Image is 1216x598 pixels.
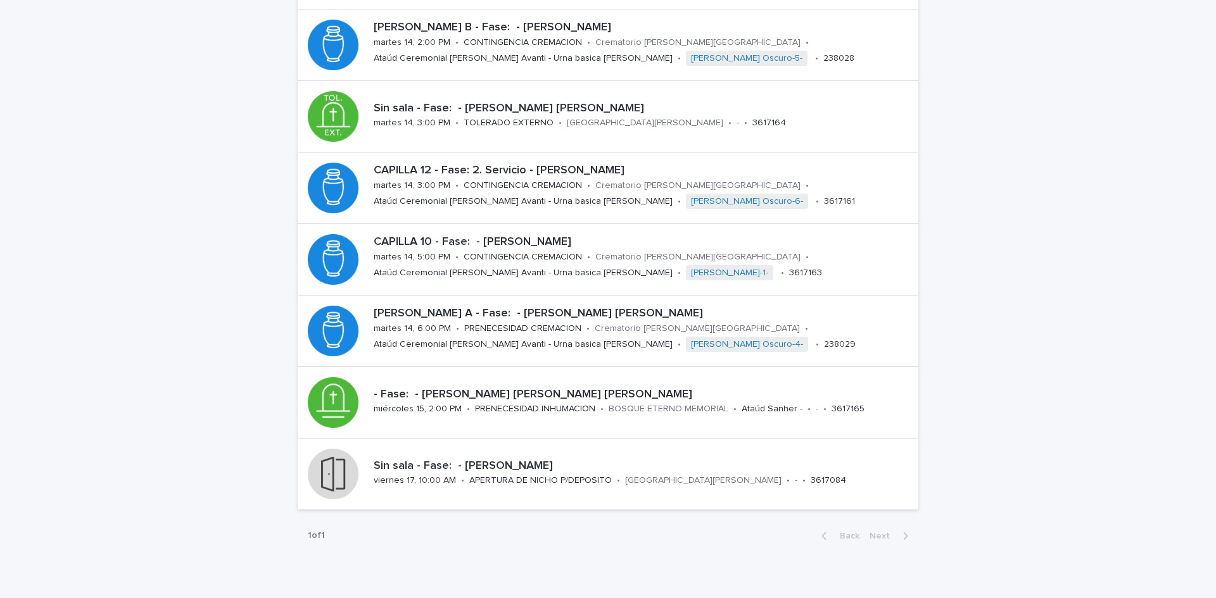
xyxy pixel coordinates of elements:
[374,102,913,116] p: Sin sala - Fase: - [PERSON_NAME] [PERSON_NAME]
[586,323,590,334] p: •
[461,475,464,486] p: •
[864,530,918,542] button: Next
[823,404,826,414] p: •
[464,37,582,48] p: CONTINGENCIA CREMACION
[374,252,450,263] p: martes 14, 5:00 PM
[455,252,459,263] p: •
[298,81,918,153] a: Sin sala - Fase: - [PERSON_NAME] [PERSON_NAME]martes 14, 3:00 PM•TOLERADO EXTERNO•[GEOGRAPHIC_DAT...
[464,252,582,263] p: CONTINGENCIA CREMACION
[595,180,801,191] p: Crematorio [PERSON_NAME][GEOGRAPHIC_DATA]
[832,532,859,540] span: Back
[678,53,681,64] p: •
[815,53,818,64] p: •
[374,307,913,321] p: [PERSON_NAME] A - Fase: - [PERSON_NAME] [PERSON_NAME]
[374,339,673,350] p: Ataúd Ceremonial [PERSON_NAME] Avanti - Urna basica [PERSON_NAME]
[752,118,786,128] p: 3617164
[781,268,784,278] p: •
[816,404,818,414] p: -
[298,367,918,439] a: - Fase: - [PERSON_NAME] [PERSON_NAME] [PERSON_NAME]miércoles 15, 2:00 PM•PRENECESIDAD INHUMACION•...
[733,404,737,414] p: •
[374,37,450,48] p: martes 14, 2:00 PM
[298,296,918,367] a: [PERSON_NAME] A - Fase: - [PERSON_NAME] [PERSON_NAME]martes 14, 6:00 PM•PRENECESIDAD CREMACION•Cr...
[678,339,681,350] p: •
[587,180,590,191] p: •
[870,532,897,540] span: Next
[806,252,809,263] p: •
[811,475,846,486] p: 3617084
[824,339,856,350] p: 238029
[567,118,723,128] p: [GEOGRAPHIC_DATA][PERSON_NAME]
[691,339,803,350] a: [PERSON_NAME] Oscuro-4-
[374,180,450,191] p: martes 14, 3:00 PM
[823,53,854,64] p: 238028
[832,404,864,414] p: 3617165
[374,118,450,128] p: martes 14, 3:00 PM
[691,196,803,207] a: [PERSON_NAME] Oscuro-6-
[787,475,790,486] p: •
[595,37,801,48] p: Crematorio [PERSON_NAME][GEOGRAPHIC_DATA]
[374,53,673,64] p: Ataúd Ceremonial [PERSON_NAME] Avanti - Urna basica [PERSON_NAME]
[600,404,604,414] p: •
[374,459,913,473] p: Sin sala - Fase: - [PERSON_NAME]
[298,439,918,510] a: Sin sala - Fase: - [PERSON_NAME]viernes 17, 10:00 AM•APERTURA DE NICHO P/DEPOSITO•[GEOGRAPHIC_DAT...
[807,404,811,414] p: •
[678,196,681,207] p: •
[728,118,731,128] p: •
[464,323,581,334] p: PRENECESIDAD CREMACION
[456,323,459,334] p: •
[789,268,822,278] p: 3617163
[467,404,470,414] p: •
[455,37,459,48] p: •
[691,53,802,64] a: [PERSON_NAME] Oscuro-5-
[617,475,620,486] p: •
[374,268,673,278] p: Ataúd Ceremonial [PERSON_NAME] Avanti - Urna basica [PERSON_NAME]
[374,196,673,207] p: Ataúd Ceremonial [PERSON_NAME] Avanti - Urna basica [PERSON_NAME]
[374,21,913,35] p: [PERSON_NAME] B - Fase: - [PERSON_NAME]
[806,180,809,191] p: •
[298,9,918,81] a: [PERSON_NAME] B - Fase: - [PERSON_NAME]martes 14, 2:00 PM•CONTINGENCIA CREMACION•Crematorio [PERS...
[816,196,819,207] p: •
[678,268,681,278] p: •
[298,224,918,296] a: CAPILLA 10 - Fase: - [PERSON_NAME]martes 14, 5:00 PM•CONTINGENCIA CREMACION•Crematorio [PERSON_NA...
[742,404,802,414] p: Ataúd Sanher -
[374,235,913,249] p: CAPILLA 10 - Fase: - [PERSON_NAME]
[464,118,554,128] p: TOLERADO EXTERNO
[374,475,456,486] p: viernes 17, 10:00 AM
[374,388,913,402] p: - Fase: - [PERSON_NAME] [PERSON_NAME] [PERSON_NAME]
[374,323,451,334] p: martes 14, 6:00 PM
[374,164,913,178] p: CAPILLA 12 - Fase: 2. Servicio - [PERSON_NAME]
[805,323,808,334] p: •
[811,530,864,542] button: Back
[587,37,590,48] p: •
[559,118,562,128] p: •
[744,118,747,128] p: •
[625,475,782,486] p: [GEOGRAPHIC_DATA][PERSON_NAME]
[475,404,595,414] p: PRENECESIDAD INHUMACION
[806,37,809,48] p: •
[455,180,459,191] p: •
[374,404,462,414] p: miércoles 15, 2:00 PM
[469,475,612,486] p: APERTURA DE NICHO P/DEPOSITO
[691,268,768,278] a: [PERSON_NAME]-1-
[595,323,800,334] p: Crematorio [PERSON_NAME][GEOGRAPHIC_DATA]
[737,118,739,128] p: -
[587,252,590,263] p: •
[464,180,582,191] p: CONTINGENCIA CREMACION
[824,196,855,207] p: 3617161
[595,252,801,263] p: Crematorio [PERSON_NAME][GEOGRAPHIC_DATA]
[816,339,819,350] p: •
[298,153,918,224] a: CAPILLA 12 - Fase: 2. Servicio - [PERSON_NAME]martes 14, 3:00 PM•CONTINGENCIA CREMACION•Crematori...
[455,118,459,128] p: •
[609,404,728,414] p: BOSQUE ETERNO MEMORIAL
[795,475,797,486] p: -
[298,520,335,551] p: 1 of 1
[802,475,806,486] p: •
